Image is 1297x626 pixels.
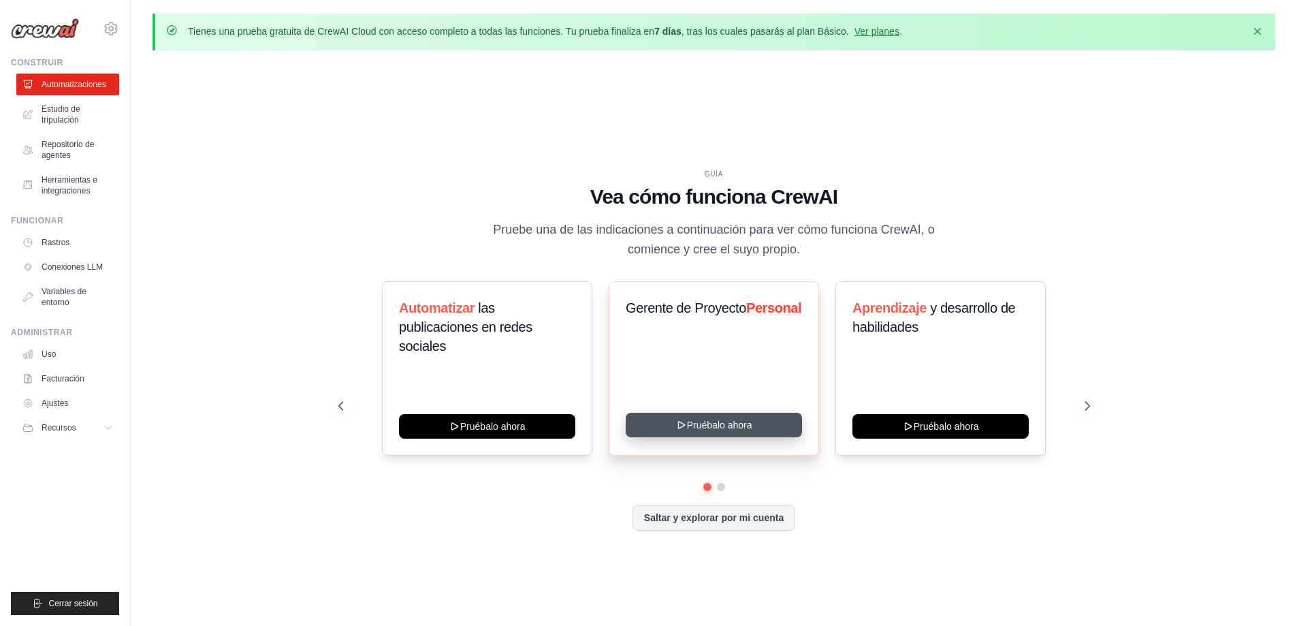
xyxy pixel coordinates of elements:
[16,281,119,313] a: Variables de entorno
[42,104,80,125] font: Estudio de tripulación
[493,223,934,256] font: Pruebe una de las indicaciones a continuación para ver cómo funciona CrewAI, o comience y cree el...
[654,26,682,37] font: 7 días
[42,175,97,195] font: Herramientas e integraciones
[852,414,1029,439] button: Pruébalo ahora
[16,134,119,166] a: Repositorio de agentes
[42,262,103,272] font: Conexiones LLM
[1229,561,1297,626] iframe: Widget de chat
[16,343,119,365] a: Uso
[746,300,801,315] font: Personal
[11,592,119,615] button: Cerrar sesión
[42,398,68,408] font: Ajustes
[16,392,119,414] a: Ajustes
[16,232,119,253] a: Rastros
[42,80,106,89] font: Automatizaciones
[633,505,795,531] button: Saltar y explorar por mi cuenta
[852,300,1015,334] font: y desarrollo de habilidades
[399,414,575,439] button: Pruébalo ahora
[48,599,97,608] font: Cerrar sesión
[914,421,979,432] font: Pruébalo ahora
[42,140,94,160] font: Repositorio de agentes
[16,98,119,131] a: Estudio de tripulación
[899,26,902,37] font: .
[188,26,654,37] font: Tienes una prueba gratuita de CrewAI Cloud con acceso completo a todas las funciones. Tu prueba f...
[626,300,746,315] font: Gerente de Proyecto
[16,256,119,278] a: Conexiones LLM
[16,169,119,202] a: Herramientas e integraciones
[852,300,927,315] font: Aprendizaje
[11,18,79,39] img: Logo
[626,413,802,437] button: Pruébalo ahora
[11,58,63,67] font: Construir
[682,26,849,37] font: , tras los cuales pasarás al plan Básico.
[42,423,76,433] font: Recursos
[644,512,784,523] font: Saltar y explorar por mi cuenta
[42,238,69,247] font: Rastros
[460,421,525,432] font: Pruébalo ahora
[854,26,899,37] a: Ver planes
[590,185,838,208] font: Vea cómo funciona CrewAI
[42,287,86,307] font: Variables de entorno
[11,216,63,225] font: Funcionar
[399,300,475,315] font: Automatizar
[16,74,119,95] a: Automatizaciones
[16,368,119,390] a: Facturación
[16,417,119,439] button: Recursos
[42,349,56,359] font: Uso
[11,328,73,337] font: Administrar
[42,374,84,384] font: Facturación
[399,300,532,354] font: las publicaciones en redes sociales
[705,170,724,178] font: GUÍA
